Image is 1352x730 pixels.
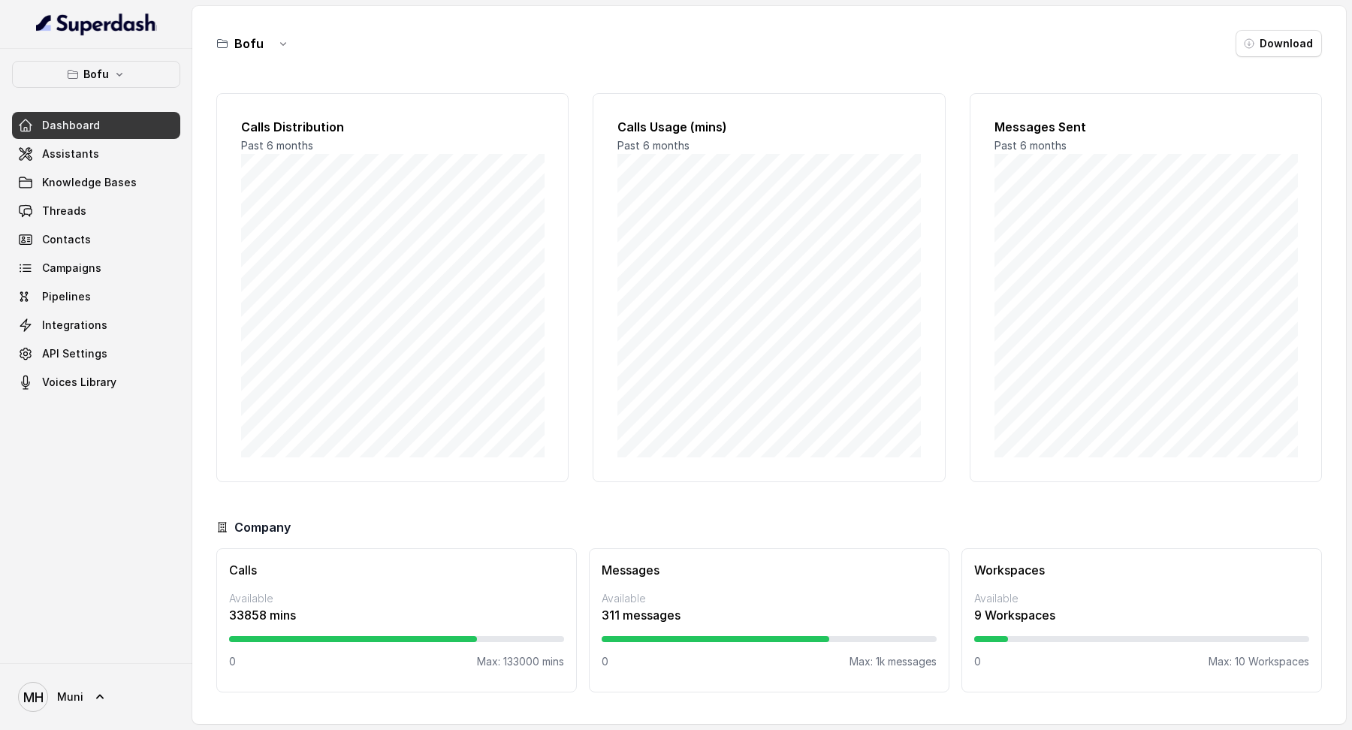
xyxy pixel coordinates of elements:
a: API Settings [12,340,180,367]
a: Knowledge Bases [12,169,180,196]
h3: Calls [229,561,564,579]
span: Dashboard [42,118,100,133]
a: Muni [12,676,180,718]
span: Pipelines [42,289,91,304]
span: Integrations [42,318,107,333]
a: Contacts [12,226,180,253]
button: Download [1236,30,1322,57]
p: Bofu [83,65,109,83]
p: 33858 mins [229,606,564,624]
h3: Messages [602,561,937,579]
p: Available [602,591,937,606]
a: Pipelines [12,283,180,310]
span: API Settings [42,346,107,361]
text: MH [23,689,44,705]
p: Max: 1k messages [850,654,937,669]
p: Available [229,591,564,606]
p: 0 [602,654,608,669]
a: Threads [12,198,180,225]
span: Past 6 months [994,139,1067,152]
h2: Calls Distribution [241,118,544,136]
span: Contacts [42,232,91,247]
p: Available [974,591,1309,606]
button: Bofu [12,61,180,88]
h3: Company [234,518,291,536]
a: Integrations [12,312,180,339]
a: Campaigns [12,255,180,282]
p: 9 Workspaces [974,606,1309,624]
span: Past 6 months [617,139,690,152]
span: Campaigns [42,261,101,276]
a: Dashboard [12,112,180,139]
a: Voices Library [12,369,180,396]
a: Assistants [12,140,180,167]
span: Knowledge Bases [42,175,137,190]
h2: Calls Usage (mins) [617,118,920,136]
span: Voices Library [42,375,116,390]
p: Max: 133000 mins [477,654,564,669]
span: Muni [57,689,83,704]
p: 311 messages [602,606,937,624]
p: 0 [974,654,981,669]
h3: Workspaces [974,561,1309,579]
p: 0 [229,654,236,669]
span: Past 6 months [241,139,313,152]
span: Assistants [42,146,99,161]
img: light.svg [36,12,157,36]
h2: Messages Sent [994,118,1297,136]
p: Max: 10 Workspaces [1209,654,1309,669]
span: Threads [42,204,86,219]
h3: Bofu [234,35,264,53]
